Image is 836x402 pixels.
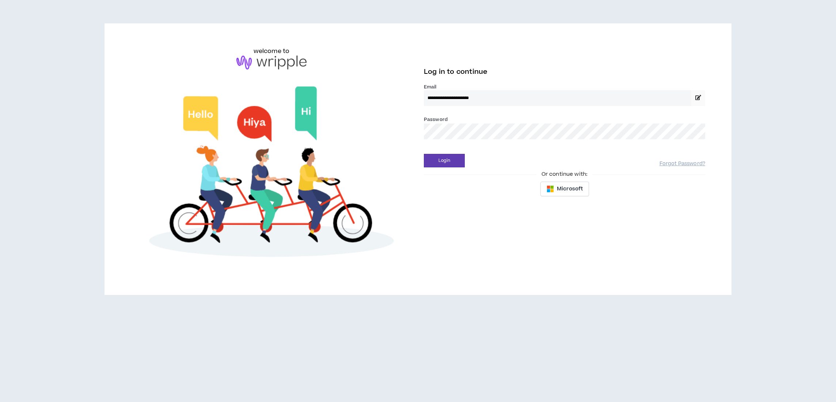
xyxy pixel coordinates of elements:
[131,77,412,272] img: Welcome to Wripple
[536,170,593,178] span: Or continue with:
[424,67,487,76] span: Log in to continue
[557,185,583,193] span: Microsoft
[660,160,705,167] a: Forgot Password?
[424,116,448,123] label: Password
[540,182,589,196] button: Microsoft
[254,47,290,56] h6: welcome to
[424,154,465,167] button: Login
[236,56,307,69] img: logo-brand.png
[424,84,705,90] label: Email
